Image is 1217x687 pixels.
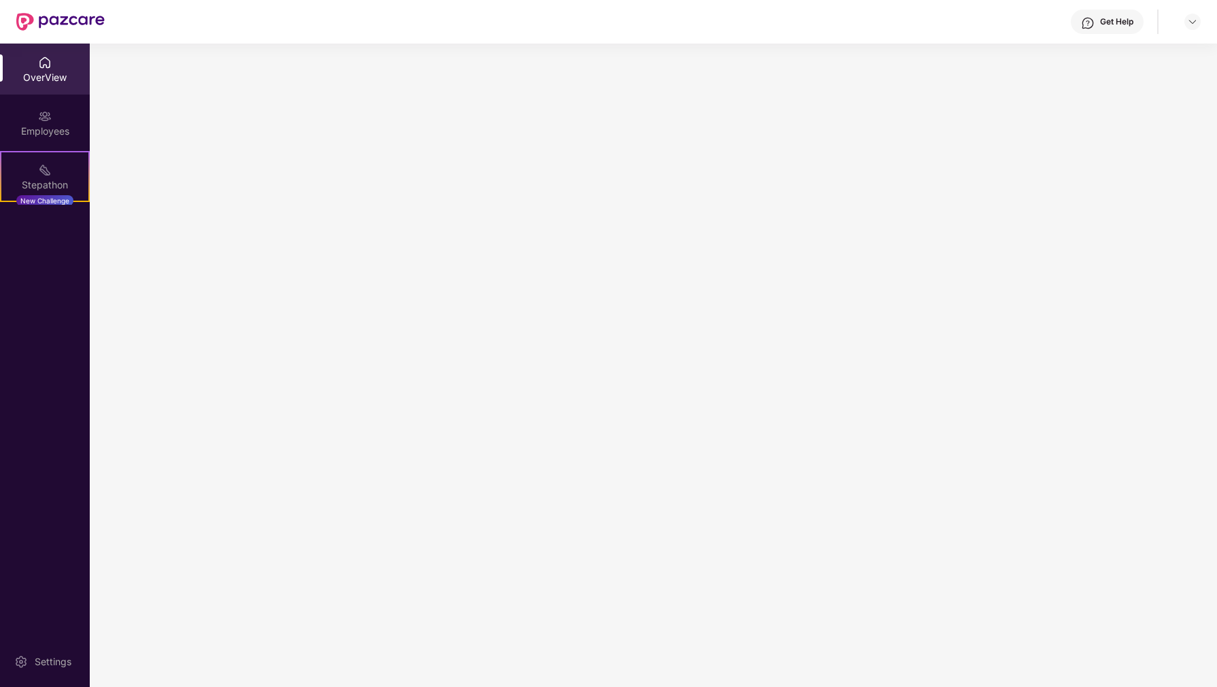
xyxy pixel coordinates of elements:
img: svg+xml;base64,PHN2ZyBpZD0iRHJvcGRvd24tMzJ4MzIiIHhtbG5zPSJodHRwOi8vd3d3LnczLm9yZy8yMDAwL3N2ZyIgd2... [1187,16,1198,27]
div: New Challenge [16,195,73,206]
img: svg+xml;base64,PHN2ZyBpZD0iSGVscC0zMngzMiIgeG1sbnM9Imh0dHA6Ly93d3cudzMub3JnLzIwMDAvc3ZnIiB3aWR0aD... [1081,16,1095,30]
img: svg+xml;base64,PHN2ZyBpZD0iSG9tZSIgeG1sbnM9Imh0dHA6Ly93d3cudzMub3JnLzIwMDAvc3ZnIiB3aWR0aD0iMjAiIG... [38,56,52,69]
div: Settings [31,655,75,669]
img: svg+xml;base64,PHN2ZyBpZD0iRW1wbG95ZWVzIiB4bWxucz0iaHR0cDovL3d3dy53My5vcmcvMjAwMC9zdmciIHdpZHRoPS... [38,110,52,123]
img: New Pazcare Logo [16,13,105,31]
img: svg+xml;base64,PHN2ZyB4bWxucz0iaHR0cDovL3d3dy53My5vcmcvMjAwMC9zdmciIHdpZHRoPSIyMSIgaGVpZ2h0PSIyMC... [38,163,52,177]
img: svg+xml;base64,PHN2ZyBpZD0iU2V0dGluZy0yMHgyMCIgeG1sbnM9Imh0dHA6Ly93d3cudzMub3JnLzIwMDAvc3ZnIiB3aW... [14,655,28,669]
div: Stepathon [1,178,88,192]
div: Get Help [1100,16,1133,27]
